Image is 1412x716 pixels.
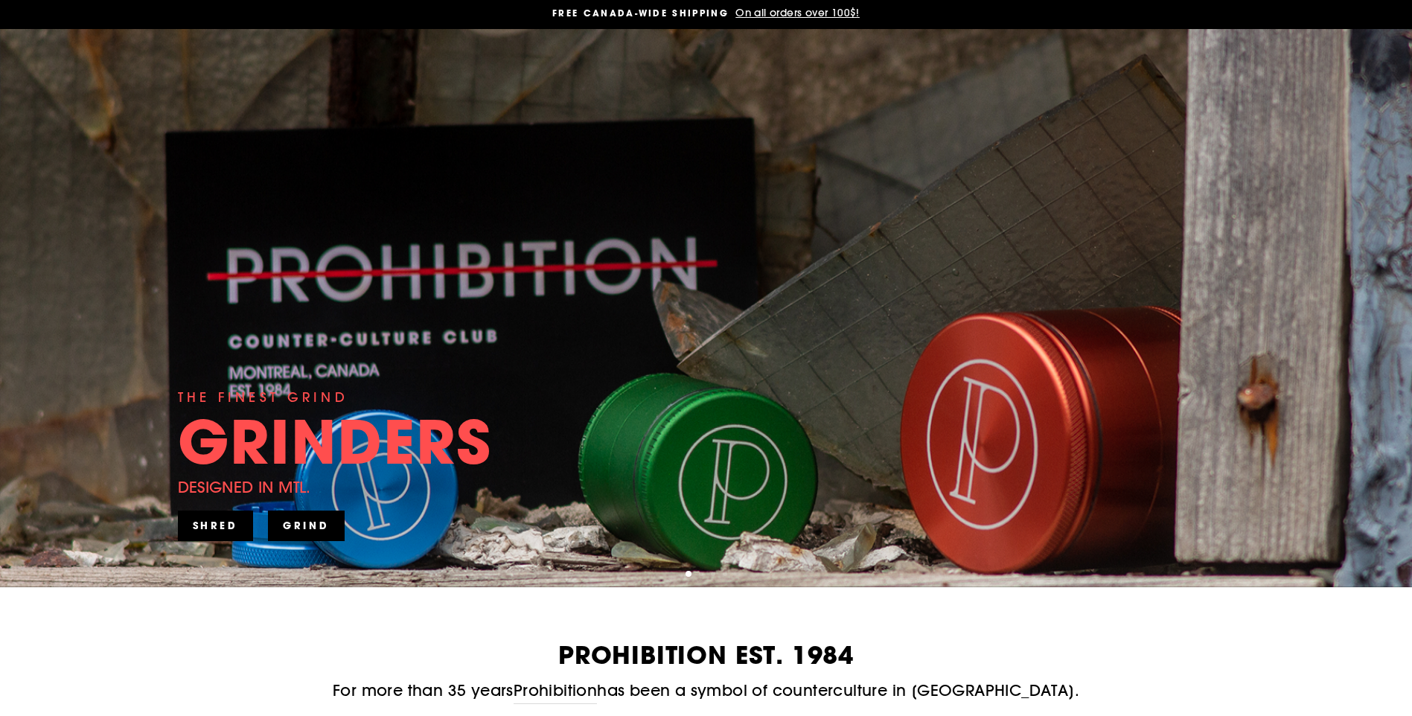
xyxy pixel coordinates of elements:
p: For more than 35 years has been a symbol of counterculture in [GEOGRAPHIC_DATA]. [178,678,1235,703]
div: DESIGNED IN MTL. [178,475,311,499]
button: 2 [699,572,706,579]
div: GRINDERS [178,412,492,471]
button: 3 [711,572,718,579]
span: FREE CANADA-WIDE SHIPPING [552,7,729,19]
div: THE FINEST GRIND [178,387,348,408]
button: 1 [686,571,693,578]
a: FREE CANADA-WIDE SHIPPING On all orders over 100$! [182,5,1231,22]
a: Prohibition [514,678,597,703]
a: SHRED [178,511,254,540]
a: GRIND [268,511,345,540]
h2: PROHIBITION EST. 1984 [178,643,1235,668]
button: 4 [723,572,730,579]
span: On all orders over 100$! [732,6,860,19]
